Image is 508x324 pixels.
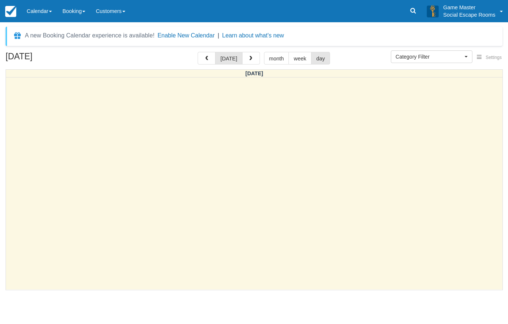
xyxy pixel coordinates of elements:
span: | [218,32,219,39]
a: Learn about what's new [222,32,284,39]
button: month [264,52,289,65]
p: Social Escape Rooms [443,11,495,19]
button: day [311,52,330,65]
p: Game Master [443,4,495,11]
button: Settings [472,52,506,63]
span: Settings [486,55,502,60]
button: [DATE] [215,52,242,65]
button: week [288,52,311,65]
button: Enable New Calendar [158,32,215,39]
img: A3 [427,5,439,17]
h2: [DATE] [6,52,99,66]
img: checkfront-main-nav-mini-logo.png [5,6,16,17]
span: [DATE] [245,70,263,76]
span: Category Filter [396,53,463,60]
button: Category Filter [391,50,472,63]
div: A new Booking Calendar experience is available! [25,31,155,40]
